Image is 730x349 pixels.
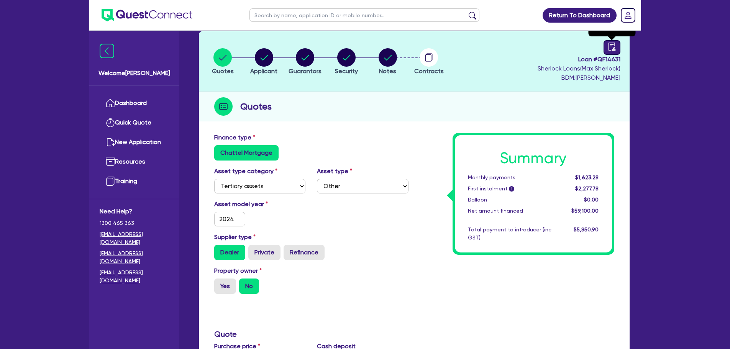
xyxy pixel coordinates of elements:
h1: Summary [468,149,599,167]
img: quest-connect-logo-blue [102,9,192,21]
label: Asset model year [208,200,312,209]
a: Resources [100,152,169,172]
label: No [239,279,259,294]
input: Search by name, application ID or mobile number... [249,8,479,22]
button: Applicant [250,48,278,76]
a: [EMAIL_ADDRESS][DOMAIN_NAME] [100,230,169,246]
label: Refinance [284,245,325,260]
span: Loan # QF14631 [538,55,620,64]
label: Property owner [214,266,262,275]
span: Sherlock Loans ( Max Sherlock ) [538,65,620,72]
label: Asset type category [214,167,277,176]
img: new-application [106,138,115,147]
label: Supplier type [214,233,256,242]
a: [EMAIL_ADDRESS][DOMAIN_NAME] [100,249,169,265]
span: $1,623.28 [575,174,599,180]
span: Contracts [414,67,444,75]
button: Notes [378,48,397,76]
img: icon-menu-close [100,44,114,58]
span: Welcome [PERSON_NAME] [98,69,170,78]
span: Need Help? [100,207,169,216]
span: 1300 465 363 [100,219,169,227]
label: Chattel Mortgage [214,145,279,161]
button: Security [335,48,358,76]
span: i [509,186,514,192]
img: step-icon [214,97,233,116]
a: Return To Dashboard [543,8,617,23]
button: Contracts [414,48,444,76]
span: $59,100.00 [571,208,599,214]
div: First instalment [462,185,557,193]
a: audit [604,40,620,55]
label: Private [248,245,281,260]
h3: Quote [214,329,408,339]
a: Dashboard [100,93,169,113]
img: quick-quote [106,118,115,127]
a: Training [100,172,169,191]
div: Total payment to introducer (inc GST) [462,226,557,242]
a: [EMAIL_ADDRESS][DOMAIN_NAME] [100,269,169,285]
div: Balloon [462,196,557,204]
span: Applicant [250,67,277,75]
img: resources [106,157,115,166]
div: Net amount financed [462,207,557,215]
h2: Quotes [240,100,272,113]
span: Guarantors [289,67,322,75]
span: Quotes [212,67,234,75]
div: Monthly payments [462,174,557,182]
label: Yes [214,279,236,294]
button: Quotes [212,48,234,76]
label: Dealer [214,245,245,260]
span: $2,277.78 [575,185,599,192]
span: BDM: [PERSON_NAME] [538,73,620,82]
label: Asset type [317,167,352,176]
span: $0.00 [584,197,599,203]
span: Security [335,67,358,75]
a: Quick Quote [100,113,169,133]
button: Guarantors [288,48,322,76]
label: Finance type [214,133,255,142]
span: $5,850.90 [574,226,599,233]
a: New Application [100,133,169,152]
span: audit [608,43,616,51]
a: Dropdown toggle [618,5,638,25]
span: Notes [379,67,396,75]
img: training [106,177,115,186]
